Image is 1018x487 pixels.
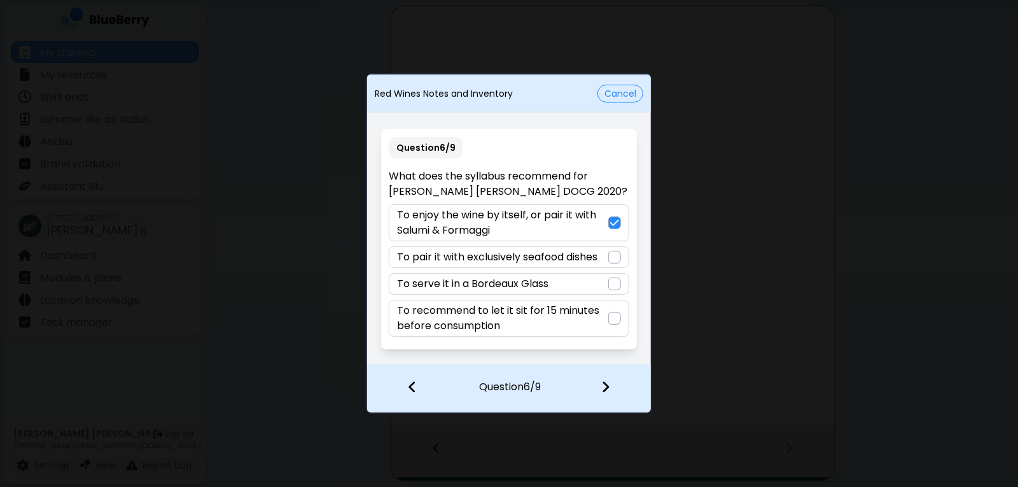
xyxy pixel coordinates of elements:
p: What does the syllabus recommend for [PERSON_NAME] [PERSON_NAME] DOCG 2020? [389,169,629,199]
p: To enjoy the wine by itself, or pair it with Salumi & Formaggi [397,208,608,238]
p: To pair it with exclusively seafood dishes [397,250,597,265]
p: Red Wines Notes and Inventory [375,88,513,99]
p: Question 6 / 9 [480,364,541,395]
p: To serve it in a Bordeaux Glass [397,276,548,292]
button: Cancel [597,85,643,102]
p: To recommend to let it sit for 15 minutes before consumption [397,303,608,334]
img: check [610,218,619,228]
img: file icon [408,380,417,394]
img: file icon [601,380,610,394]
p: Question 6 / 9 [389,137,463,159]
